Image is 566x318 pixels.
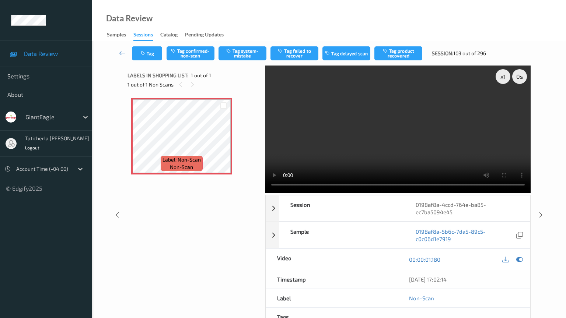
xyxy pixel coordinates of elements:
button: Tag product recovered [374,46,422,60]
span: 103 out of 296 [453,50,486,57]
div: Session [279,195,405,221]
div: Catalog [160,31,178,40]
span: 1 out of 1 [191,72,211,79]
a: Non-Scan [409,294,434,302]
div: Samples [107,31,126,40]
button: Tag confirmed-non-scan [167,46,214,60]
a: Samples [107,30,133,40]
span: Labels in shopping list: [127,72,188,79]
div: Session0198af8a-4ccd-764e-ba85-ec7ba5094e45 [266,195,530,222]
div: Pending Updates [185,31,224,40]
button: Tag delayed scan [322,46,370,60]
div: 0198af8a-4ccd-764e-ba85-ec7ba5094e45 [405,195,530,221]
button: Tag system-mistake [219,46,266,60]
div: [DATE] 17:02:14 [409,276,519,283]
div: Timestamp [266,270,398,289]
button: Tag failed to recover [270,46,318,60]
div: 1 out of 1 Non Scans [127,80,260,89]
a: Catalog [160,30,185,40]
div: 0 s [512,69,527,84]
div: Label [266,289,398,307]
div: Data Review [106,15,153,22]
a: Pending Updates [185,30,231,40]
span: non-scan [170,163,193,171]
a: Sessions [133,30,160,41]
span: Label: Non-Scan [163,156,201,163]
a: 0198af8a-5b6c-7da5-89c5-c0c06d1e7919 [416,228,514,243]
div: Sessions [133,31,153,41]
span: Session: [432,50,453,57]
div: Sample0198af8a-5b6c-7da5-89c5-c0c06d1e7919 [266,222,530,248]
div: x 1 [496,69,510,84]
div: Video [266,249,398,270]
a: 00:00:01.180 [409,256,440,263]
div: Sample [279,222,405,248]
button: Tag [132,46,162,60]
